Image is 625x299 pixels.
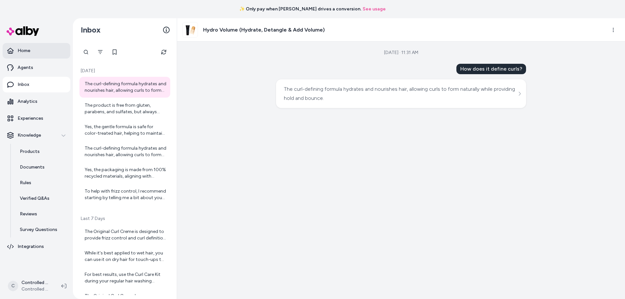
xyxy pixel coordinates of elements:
[79,98,170,119] a: The product is free from gluten, parabens, and sulfates, but always check individual ingredients ...
[516,90,523,98] button: See more
[3,128,70,143] button: Knowledge
[20,195,49,202] p: Verified Q&As
[3,43,70,59] a: Home
[3,239,70,254] a: Integrations
[18,48,30,54] p: Home
[18,81,29,88] p: Inbox
[3,94,70,109] a: Analytics
[384,49,418,56] div: [DATE] · 11:31 AM
[21,286,51,292] span: Controlled Chaos
[81,25,101,35] h2: Inbox
[8,281,18,291] span: C
[20,180,31,186] p: Rules
[79,163,170,183] a: Yes, the packaging is made from 100% recycled materials, aligning with sustainable practices.
[85,250,166,263] div: While it's best applied to wet hair, you can use it on dry hair for touch-ups to add moisture and...
[79,246,170,267] a: While it's best applied to wet hair, you can use it on dry hair for touch-ups to add moisture and...
[94,46,107,59] button: Filter
[13,159,70,175] a: Documents
[85,271,166,284] div: For best results, use the Curl Care Kit during your regular hair washing routine, typically 1-3 t...
[79,141,170,162] a: The curl-defining formula hydrates and nourishes hair, allowing curls to form naturally while pro...
[18,115,43,122] p: Experiences
[18,98,37,105] p: Analytics
[85,145,166,158] div: The curl-defining formula hydrates and nourishes hair, allowing curls to form naturally while pro...
[239,6,361,12] span: ✨ Only pay when [PERSON_NAME] drives a conversion.
[20,148,40,155] p: Products
[13,144,70,159] a: Products
[18,243,44,250] p: Integrations
[85,102,166,115] div: The product is free from gluten, parabens, and sulfates, but always check individual ingredients ...
[284,85,517,103] div: The curl-defining formula hydrates and nourishes hair, allowing curls to form naturally while pro...
[85,228,166,241] div: The Original Curl Creme is designed to provide frizz control and curl definition with a natural f...
[85,124,166,137] div: Yes, the gentle formula is safe for color-treated hair, helping to maintain moisture and vibrancy.
[3,111,70,126] a: Experiences
[13,191,70,206] a: Verified Q&As
[79,267,170,288] a: For best results, use the Curl Care Kit during your regular hair washing routine, typically 1-3 t...
[13,222,70,238] a: Survey Questions
[13,206,70,222] a: Reviews
[18,64,33,71] p: Agents
[85,81,166,94] div: The curl-defining formula hydrates and nourishes hair, allowing curls to form naturally while pro...
[3,60,70,75] a: Agents
[79,224,170,245] a: The Original Curl Creme is designed to provide frizz control and curl definition with a natural f...
[20,226,57,233] p: Survey Questions
[363,6,386,12] a: See usage
[183,22,198,37] img: Untitleddesign_e0555802-72a1-43f0-a08d-735407cfd7e7.png
[203,26,325,34] h3: Hydro Volume (Hydrate, Detangle & Add Volume)
[85,167,166,180] div: Yes, the packaging is made from 100% recycled materials, aligning with sustainable practices.
[20,164,45,170] p: Documents
[79,68,170,74] p: [DATE]
[18,132,41,139] p: Knowledge
[4,276,56,296] button: CControlled Chaos ShopifyControlled Chaos
[20,211,37,217] p: Reviews
[85,188,166,201] div: To help with frizz control, I recommend starting by telling me a bit about your hair type (curly,...
[7,26,39,36] img: alby Logo
[79,120,170,141] a: Yes, the gentle formula is safe for color-treated hair, helping to maintain moisture and vibrancy.
[157,46,170,59] button: Refresh
[13,175,70,191] a: Rules
[3,77,70,92] a: Inbox
[79,215,170,222] p: Last 7 Days
[79,77,170,98] a: The curl-defining formula hydrates and nourishes hair, allowing curls to form naturally while pro...
[79,184,170,205] a: To help with frizz control, I recommend starting by telling me a bit about your hair type (curly,...
[456,64,526,74] div: How does it define curls?
[21,279,51,286] p: Controlled Chaos Shopify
